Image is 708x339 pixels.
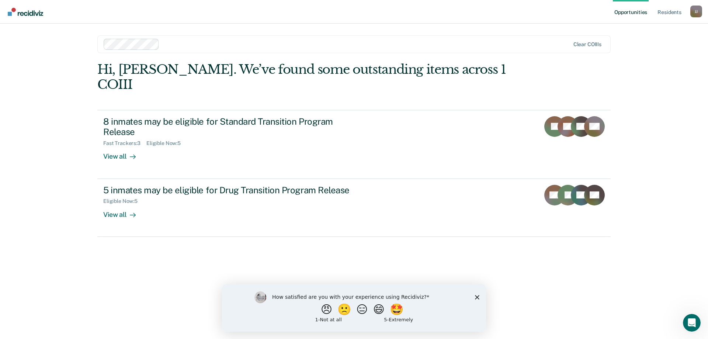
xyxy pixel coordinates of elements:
[690,6,702,17] div: J J
[690,6,702,17] button: Profile dropdown button
[222,284,486,332] iframe: Survey by Kim from Recidiviz
[683,314,701,332] iframe: Intercom live chat
[8,8,43,16] img: Recidiviz
[103,140,146,146] div: Fast Trackers : 3
[97,179,611,237] a: 5 inmates may be eligible for Drug Transition Program ReleaseEligible Now:5View all
[103,204,145,219] div: View all
[97,110,611,179] a: 8 inmates may be eligible for Standard Transition Program ReleaseFast Trackers:3Eligible Now:5Vie...
[103,116,362,138] div: 8 inmates may be eligible for Standard Transition Program Release
[103,146,145,161] div: View all
[573,41,601,48] div: Clear COIIIs
[97,62,508,92] div: Hi, [PERSON_NAME]. We’ve found some outstanding items across 1 COIII
[103,185,362,196] div: 5 inmates may be eligible for Drug Transition Program Release
[146,140,187,146] div: Eligible Now : 5
[103,198,143,204] div: Eligible Now : 5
